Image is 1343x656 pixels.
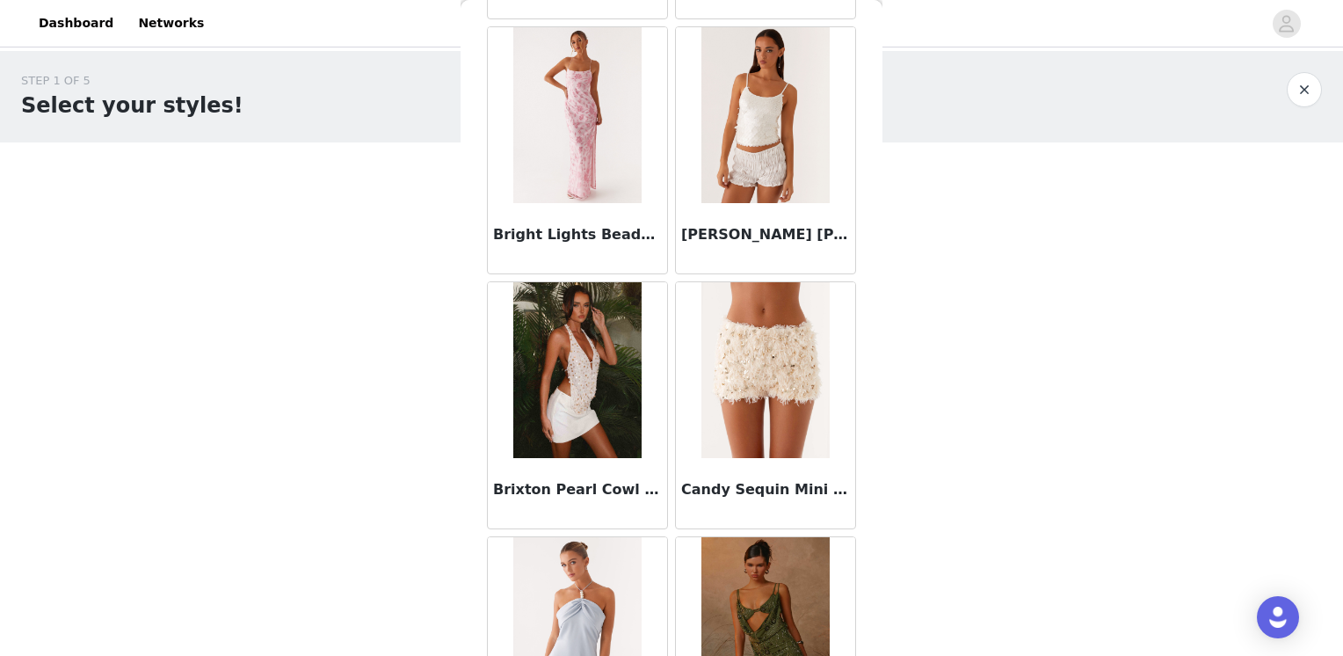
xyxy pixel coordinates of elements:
[21,72,243,90] div: STEP 1 OF 5
[28,4,124,43] a: Dashboard
[1257,596,1299,638] div: Open Intercom Messenger
[493,224,662,245] h3: Bright Lights Beaded Maxi Dress - Pink
[681,479,850,500] h3: Candy Sequin Mini Shorts - White
[493,479,662,500] h3: Brixton Pearl Cowl Neck Halter Top - Pearl
[513,282,641,458] img: Brixton Pearl Cowl Neck Halter Top - Pearl
[513,27,641,203] img: Bright Lights Beaded Maxi Dress - Pink
[701,27,829,203] img: Britta Sequin Cami Top - White
[681,224,850,245] h3: [PERSON_NAME] [PERSON_NAME] Top - White
[21,90,243,121] h1: Select your styles!
[1278,10,1295,38] div: avatar
[127,4,214,43] a: Networks
[701,282,829,458] img: Candy Sequin Mini Shorts - White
